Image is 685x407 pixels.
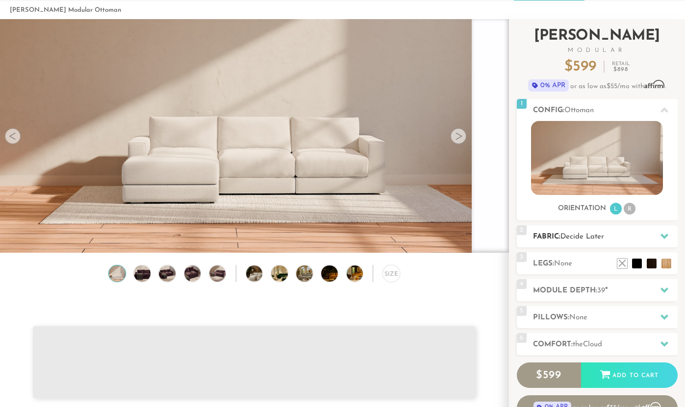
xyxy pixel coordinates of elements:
p: or as low as /mo with . [517,79,678,92]
iframe: Chat [643,363,678,400]
p: $ [564,60,596,74]
span: 3 [517,252,527,262]
span: $55 [607,83,617,90]
h2: Comfort: [533,339,678,350]
span: 599 [543,370,561,381]
li: R [624,203,635,215]
span: Cloud [583,341,602,348]
h2: [PERSON_NAME] [517,29,678,53]
h2: Module Depth: " [533,285,678,296]
li: [PERSON_NAME] Modular Ottoman [10,3,121,17]
img: DreamSofa Modular Sofa & Sectional Video Presentation 4 [321,265,351,282]
span: 1 [517,99,527,109]
span: 2 [517,225,527,235]
img: Landon Modular Ottoman no legs 1 [107,265,127,282]
span: 6 [517,333,527,343]
span: 0% APR [528,79,569,92]
h3: Orientation [558,204,606,213]
p: Retail [612,62,630,72]
span: None [569,314,587,321]
img: DreamSofa Modular Sofa & Sectional Video Presentation 1 [246,265,276,282]
span: Ottoman [564,107,594,114]
span: 5 [517,306,527,316]
span: 599 [573,59,596,74]
h2: Pillows: [533,312,678,323]
span: Affirm [644,80,665,89]
img: Landon Modular Ottoman no legs 4 [182,265,202,282]
img: DreamSofa Modular Sofa & Sectional Video Presentation 3 [296,265,326,282]
li: L [610,203,622,215]
div: Size [382,265,400,283]
img: Landon Modular Ottoman no legs 3 [157,265,177,282]
span: the [573,341,583,348]
h2: Config: [533,105,678,116]
span: 898 [617,67,628,72]
div: Add to Cart [581,362,678,389]
img: Landon Modular Ottoman no legs 2 [132,265,152,282]
em: $ [613,67,628,72]
img: Landon Modular Ottoman no legs 5 [207,265,227,282]
h2: Fabric: [533,231,678,242]
img: DreamSofa Modular Sofa & Sectional Video Presentation 2 [271,265,301,282]
h2: Legs: [533,258,678,269]
span: Modular [517,48,678,53]
span: Decide Later [560,233,604,240]
img: landon-sofa-no_legs-no_pillows-1.jpg [531,121,663,195]
span: None [554,260,572,267]
span: 39 [597,287,605,294]
span: 4 [517,279,527,289]
img: DreamSofa Modular Sofa & Sectional Video Presentation 5 [347,265,376,282]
